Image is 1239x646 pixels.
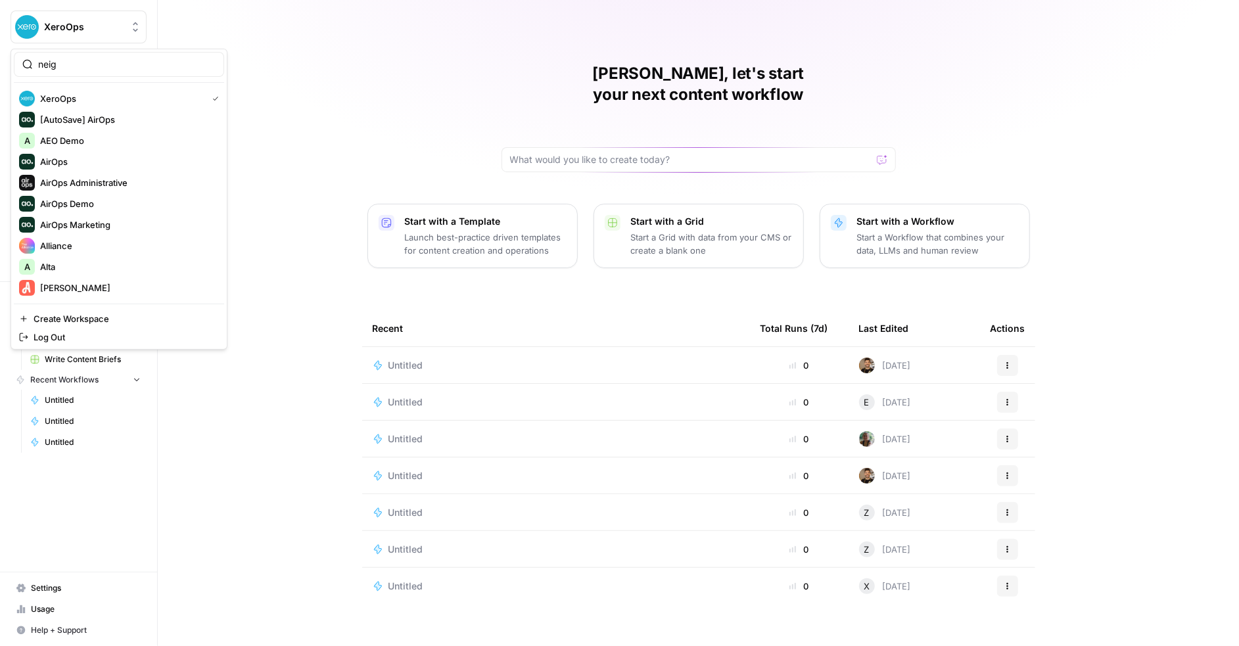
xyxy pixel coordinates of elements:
[510,153,872,166] input: What would you like to create today?
[859,358,911,373] div: [DATE]
[820,204,1030,268] button: Start with a WorkflowStart a Workflow that combines your data, LLMs and human review
[11,620,147,641] button: Help + Support
[24,411,147,432] a: Untitled
[11,49,227,350] div: Workspace: XeroOps
[40,92,202,105] span: XeroOps
[760,310,828,346] div: Total Runs (7d)
[14,310,224,328] a: Create Workspace
[14,328,224,346] a: Log Out
[373,506,739,519] a: Untitled
[19,91,35,106] img: XeroOps Logo
[19,238,35,254] img: Alliance Logo
[760,359,838,372] div: 0
[373,310,739,346] div: Recent
[405,215,567,228] p: Start with a Template
[864,580,870,593] span: X
[11,370,147,390] button: Recent Workflows
[859,542,911,557] div: [DATE]
[857,215,1019,228] p: Start with a Workflow
[40,239,214,252] span: Alliance
[631,215,793,228] p: Start with a Grid
[373,580,739,593] a: Untitled
[40,197,214,210] span: AirOps Demo
[19,154,35,170] img: AirOps Logo
[11,578,147,599] a: Settings
[40,176,214,189] span: AirOps Administrative
[11,11,147,43] button: Workspace: XeroOps
[760,543,838,556] div: 0
[502,63,896,105] h1: [PERSON_NAME], let's start your next content workflow
[864,396,870,409] span: E
[859,358,875,373] img: 36rz0nf6lyfqsoxlb67712aiq2cf
[859,468,875,484] img: 36rz0nf6lyfqsoxlb67712aiq2cf
[991,310,1025,346] div: Actions
[388,359,423,372] span: Untitled
[859,394,911,410] div: [DATE]
[24,349,147,370] a: Write Content Briefs
[388,432,423,446] span: Untitled
[405,231,567,257] p: Launch best-practice driven templates for content creation and operations
[19,196,35,212] img: AirOps Demo Logo
[40,155,214,168] span: AirOps
[45,354,141,365] span: Write Content Briefs
[864,543,870,556] span: Z
[760,432,838,446] div: 0
[38,58,216,71] input: Search Workspaces
[859,310,909,346] div: Last Edited
[760,469,838,482] div: 0
[760,396,838,409] div: 0
[859,431,911,447] div: [DATE]
[388,396,423,409] span: Untitled
[40,134,214,147] span: AEO Demo
[631,231,793,257] p: Start a Grid with data from your CMS or create a blank one
[388,469,423,482] span: Untitled
[34,312,214,325] span: Create Workspace
[864,506,870,519] span: Z
[859,468,911,484] div: [DATE]
[24,432,147,453] a: Untitled
[19,280,35,296] img: Angi Logo
[373,359,739,372] a: Untitled
[388,580,423,593] span: Untitled
[373,469,739,482] a: Untitled
[760,506,838,519] div: 0
[367,204,578,268] button: Start with a TemplateLaunch best-practice driven templates for content creation and operations
[24,134,30,147] span: A
[40,218,214,231] span: AirOps Marketing
[388,506,423,519] span: Untitled
[24,390,147,411] a: Untitled
[45,394,141,406] span: Untitled
[859,578,911,594] div: [DATE]
[34,331,214,344] span: Log Out
[594,204,804,268] button: Start with a GridStart a Grid with data from your CMS or create a blank one
[24,260,30,273] span: A
[40,260,214,273] span: Alta
[388,543,423,556] span: Untitled
[373,543,739,556] a: Untitled
[19,217,35,233] img: AirOps Marketing Logo
[19,112,35,127] img: [AutoSave] AirOps Logo
[31,582,141,594] span: Settings
[31,624,141,636] span: Help + Support
[857,231,1019,257] p: Start a Workflow that combines your data, LLMs and human review
[859,431,875,447] img: hhvb4k0o6taho4k3f09lr9vlf6ca
[19,175,35,191] img: AirOps Administrative Logo
[44,20,124,34] span: XeroOps
[11,599,147,620] a: Usage
[31,603,141,615] span: Usage
[40,113,214,126] span: [AutoSave] AirOps
[40,281,214,294] span: [PERSON_NAME]
[859,505,911,520] div: [DATE]
[373,432,739,446] a: Untitled
[373,396,739,409] a: Untitled
[760,580,838,593] div: 0
[45,415,141,427] span: Untitled
[30,374,99,386] span: Recent Workflows
[45,436,141,448] span: Untitled
[15,15,39,39] img: XeroOps Logo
